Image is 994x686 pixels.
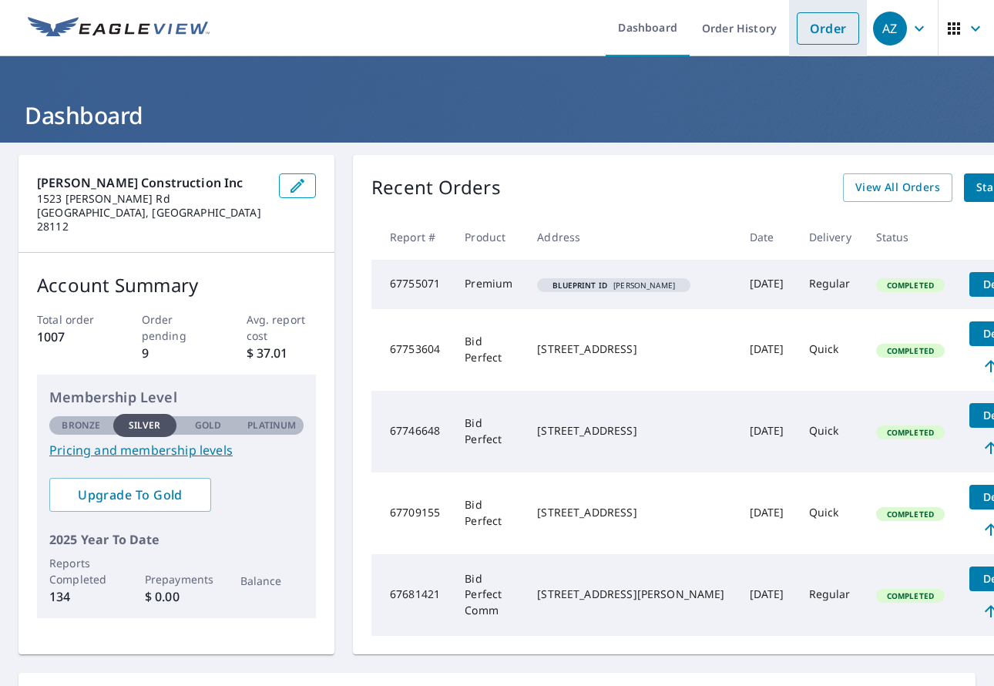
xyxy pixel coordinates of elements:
td: [DATE] [737,391,797,472]
th: Product [452,214,525,260]
p: Account Summary [37,271,316,299]
th: Date [737,214,797,260]
p: Avg. report cost [247,311,317,344]
p: Membership Level [49,387,304,408]
td: [DATE] [737,309,797,391]
p: Order pending [142,311,212,344]
td: Premium [452,260,525,309]
span: Completed [878,590,943,601]
p: Total order [37,311,107,328]
p: 2025 Year To Date [49,530,304,549]
td: 67709155 [371,472,452,554]
div: [STREET_ADDRESS] [537,341,724,357]
p: 1523 [PERSON_NAME] Rd [37,192,267,206]
div: [STREET_ADDRESS] [537,423,724,439]
p: Silver [129,419,161,432]
span: Completed [878,427,943,438]
th: Report # [371,214,452,260]
td: Bid Perfect [452,309,525,391]
td: 67681421 [371,554,452,636]
td: 67755071 [371,260,452,309]
span: Completed [878,345,943,356]
div: [STREET_ADDRESS][PERSON_NAME] [537,587,724,602]
p: Reports Completed [49,555,113,587]
p: $ 37.01 [247,344,317,362]
td: [DATE] [737,554,797,636]
td: [DATE] [737,260,797,309]
td: 67753604 [371,309,452,391]
p: Gold [195,419,221,432]
th: Status [864,214,957,260]
div: [STREET_ADDRESS] [537,505,724,520]
td: Bid Perfect [452,391,525,472]
p: Balance [240,573,304,589]
a: Order [797,12,859,45]
td: Bid Perfect [452,472,525,554]
td: Regular [797,260,864,309]
span: Upgrade To Gold [62,486,199,503]
p: 9 [142,344,212,362]
td: Quick [797,391,864,472]
p: Bronze [62,419,100,432]
p: [GEOGRAPHIC_DATA], [GEOGRAPHIC_DATA] 28112 [37,206,267,234]
td: [DATE] [737,472,797,554]
em: Blueprint ID [552,281,607,289]
span: Completed [878,280,943,291]
p: Prepayments [145,571,209,587]
td: Quick [797,309,864,391]
th: Delivery [797,214,864,260]
p: [PERSON_NAME] Construction Inc [37,173,267,192]
h1: Dashboard [18,99,976,131]
a: View All Orders [843,173,952,202]
span: Completed [878,509,943,520]
div: AZ [873,12,907,45]
a: Upgrade To Gold [49,478,211,512]
img: EV Logo [28,17,210,40]
p: 134 [49,587,113,606]
th: Address [525,214,737,260]
span: View All Orders [855,178,940,197]
p: 1007 [37,328,107,346]
p: $ 0.00 [145,587,209,606]
p: Platinum [247,419,296,432]
td: Bid Perfect Comm [452,554,525,636]
span: [PERSON_NAME] [543,281,684,289]
td: Quick [797,472,864,554]
td: 67746648 [371,391,452,472]
p: Recent Orders [371,173,501,202]
td: Regular [797,554,864,636]
a: Pricing and membership levels [49,441,304,459]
